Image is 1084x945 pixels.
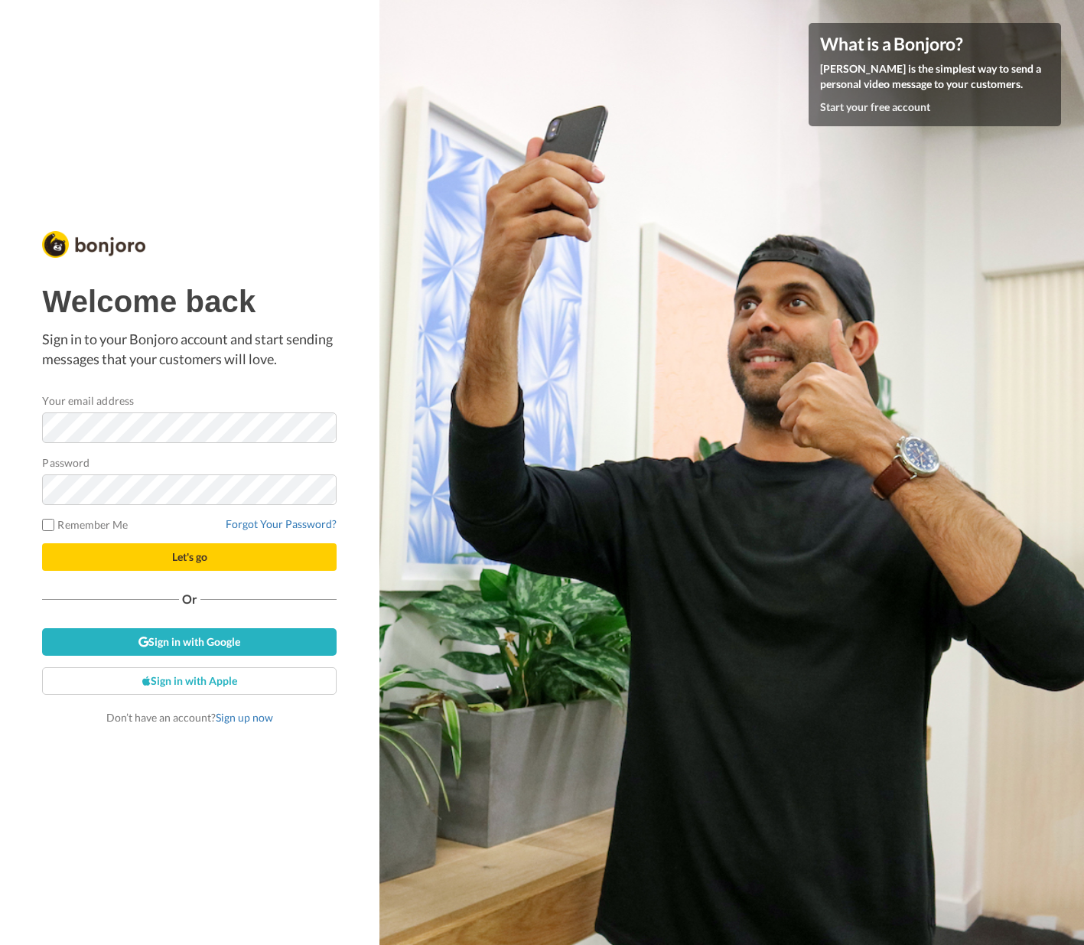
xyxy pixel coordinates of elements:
[42,628,337,656] a: Sign in with Google
[106,711,273,724] span: Don’t have an account?
[42,543,337,571] button: Let's go
[820,100,930,113] a: Start your free account
[42,455,90,471] label: Password
[42,330,337,369] p: Sign in to your Bonjoro account and start sending messages that your customers will love.
[42,519,54,531] input: Remember Me
[216,711,273,724] a: Sign up now
[42,285,337,318] h1: Welcome back
[42,516,128,533] label: Remember Me
[42,667,337,695] a: Sign in with Apple
[820,34,1050,54] h4: What is a Bonjoro?
[179,594,200,604] span: Or
[42,393,133,409] label: Your email address
[820,61,1050,92] p: [PERSON_NAME] is the simplest way to send a personal video message to your customers.
[172,550,207,563] span: Let's go
[226,517,337,530] a: Forgot Your Password?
